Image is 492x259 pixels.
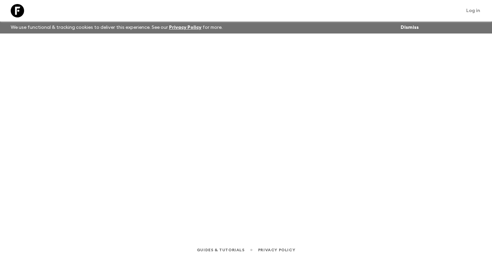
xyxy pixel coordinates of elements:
p: We use functional & tracking cookies to deliver this experience. See our for more. [8,21,225,34]
a: Privacy Policy [258,246,295,254]
button: Dismiss [399,23,420,32]
a: Guides & Tutorials [197,246,245,254]
a: Log in [463,6,484,15]
a: Privacy Policy [169,25,201,30]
